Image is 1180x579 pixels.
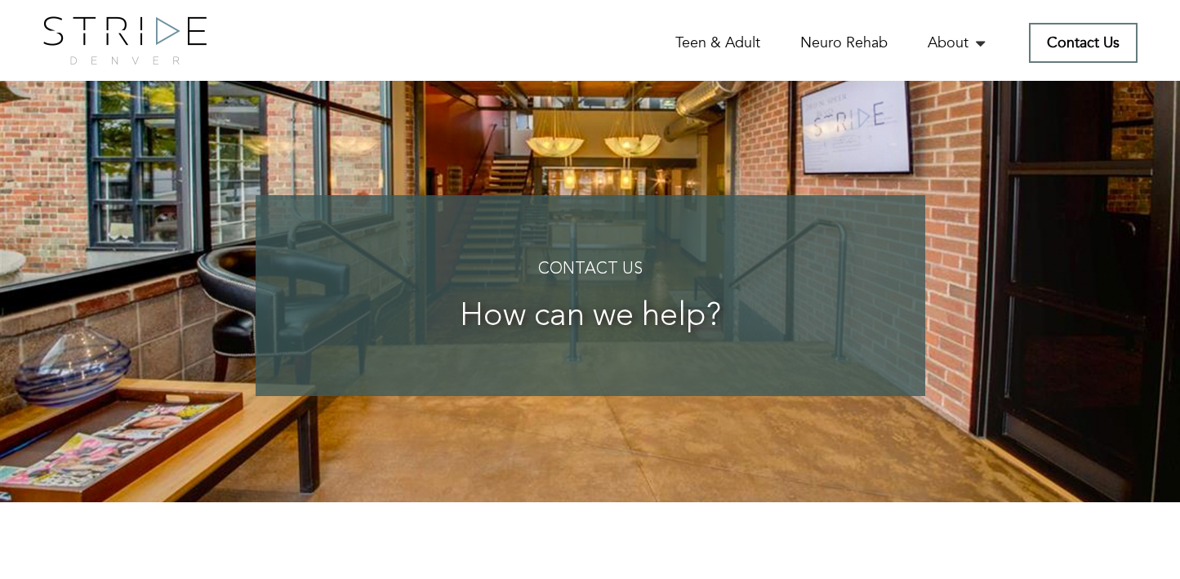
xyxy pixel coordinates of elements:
a: Contact Us [1029,23,1138,63]
a: About [928,33,989,53]
h3: How can we help? [288,299,893,335]
img: logo.png [43,16,207,65]
h4: Contact Us [288,261,893,278]
a: Teen & Adult [675,33,760,53]
a: Neuro Rehab [800,33,888,53]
